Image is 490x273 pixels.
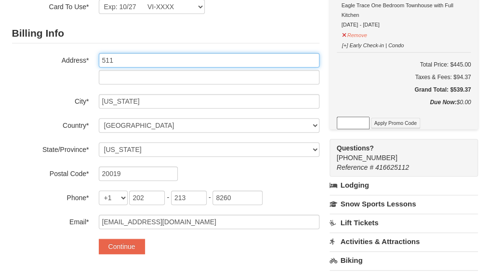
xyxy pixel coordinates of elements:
[209,193,211,201] span: -
[99,53,319,68] input: Billing Info
[337,143,461,162] span: [PHONE_NUMBER]
[12,191,89,203] label: Phone*
[337,97,471,117] div: $0.00
[330,177,478,194] a: Lodging
[212,191,263,205] input: xxxx
[12,166,89,178] label: Postal Code*
[337,85,471,95] h5: Grand Total: $539.37
[330,195,478,213] a: Snow Sports Lessons
[129,191,165,205] input: xxx
[371,118,420,128] button: Apply Promo Code
[12,118,89,130] label: Country*
[330,232,478,250] a: Activities & Attractions
[99,94,319,109] input: City
[171,191,207,205] input: xxx
[337,60,471,69] h6: Total Price: $445.00
[12,94,89,106] label: City*
[342,28,368,40] button: Remove
[12,53,89,65] label: Address*
[12,142,89,154] label: State/Province*
[430,99,456,106] strong: Due Now:
[99,239,145,254] button: Continue
[99,166,178,181] input: Postal Code
[337,164,373,171] span: Reference #
[99,215,319,229] input: Email
[167,193,169,201] span: -
[330,214,478,232] a: Lift Tickets
[12,24,319,43] h2: Billing Info
[12,215,89,227] label: Email*
[330,251,478,269] a: Biking
[342,38,405,50] button: [+] Early Check-in | Condo
[375,164,409,171] span: 416625112
[337,144,374,152] strong: Questions?
[337,72,471,82] div: Taxes & Fees: $94.37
